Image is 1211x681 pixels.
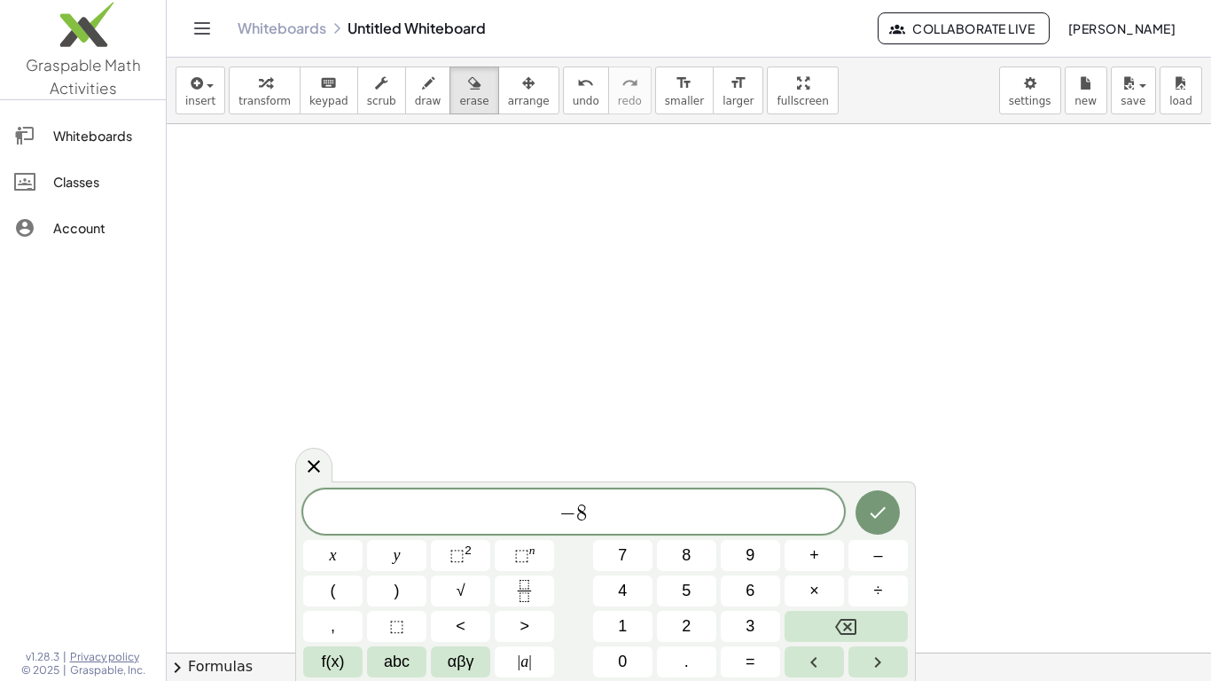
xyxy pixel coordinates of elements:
[848,575,908,607] button: Divide
[682,544,691,567] span: 8
[878,12,1050,44] button: Collaborate Live
[529,544,535,557] sup: n
[676,73,692,94] i: format_size
[367,95,396,107] span: scrub
[518,653,521,670] span: |
[495,575,554,607] button: Fraction
[721,575,780,607] button: 6
[449,546,465,564] span: ⬚
[167,653,1211,681] button: chevron_rightFormulas
[238,20,326,37] a: Whiteboards
[53,171,152,192] div: Classes
[809,544,819,567] span: +
[188,14,216,43] button: Toggle navigation
[621,73,638,94] i: redo
[1053,12,1190,44] button: [PERSON_NAME]
[7,207,159,249] a: Account
[309,95,348,107] span: keypad
[785,646,844,677] button: Left arrow
[176,67,225,114] button: insert
[713,67,763,114] button: format_sizelarger
[63,650,66,664] span: |
[665,95,704,107] span: smaller
[300,67,358,114] button: keyboardkeypad
[573,95,599,107] span: undo
[303,646,363,677] button: Functions
[730,73,746,94] i: format_size
[367,575,426,607] button: )
[459,95,488,107] span: erase
[331,614,335,638] span: ,
[303,611,363,642] button: ,
[7,160,159,203] a: Classes
[26,55,141,98] span: Graspable Math Activities
[999,67,1061,114] button: settings
[431,540,490,571] button: Squared
[893,20,1035,36] span: Collaborate Live
[785,540,844,571] button: Plus
[657,611,716,642] button: 2
[721,646,780,677] button: Equals
[518,650,532,674] span: a
[520,614,529,638] span: >
[448,650,474,674] span: αβγ
[1065,67,1107,114] button: new
[657,575,716,607] button: 5
[1067,20,1176,36] span: [PERSON_NAME]
[167,657,188,678] span: chevron_right
[848,540,908,571] button: Minus
[322,650,345,674] span: f(x)
[721,611,780,642] button: 3
[449,67,498,114] button: erase
[389,614,404,638] span: ⬚
[1169,95,1192,107] span: load
[457,579,465,603] span: √
[746,650,755,674] span: =
[26,650,59,664] span: v1.28.3
[618,650,627,674] span: 0
[1121,95,1145,107] span: save
[495,540,554,571] button: Superscript
[514,546,529,564] span: ⬚
[723,95,754,107] span: larger
[405,67,451,114] button: draw
[777,95,828,107] span: fullscreen
[70,650,145,664] a: Privacy policy
[498,67,559,114] button: arrange
[874,579,883,603] span: ÷
[576,503,587,524] span: 8
[785,575,844,607] button: Times
[367,540,426,571] button: y
[873,544,882,567] span: –
[682,614,691,638] span: 2
[785,611,908,642] button: Backspace
[63,663,66,677] span: |
[657,646,716,677] button: .
[508,95,550,107] span: arrange
[21,663,59,677] span: © 2025
[746,614,754,638] span: 3
[394,544,401,567] span: y
[456,614,465,638] span: <
[367,611,426,642] button: Placeholder
[618,614,627,638] span: 1
[495,646,554,677] button: Absolute value
[593,540,652,571] button: 7
[618,544,627,567] span: 7
[431,611,490,642] button: Less than
[856,490,900,535] button: Done
[53,217,152,239] div: Account
[431,646,490,677] button: Greek alphabet
[1160,67,1202,114] button: load
[357,67,406,114] button: scrub
[229,67,301,114] button: transform
[528,653,532,670] span: |
[320,73,337,94] i: keyboard
[367,646,426,677] button: Alphabet
[495,611,554,642] button: Greater than
[577,73,594,94] i: undo
[1111,67,1156,114] button: save
[395,579,400,603] span: )
[767,67,838,114] button: fullscreen
[53,125,152,146] div: Whiteboards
